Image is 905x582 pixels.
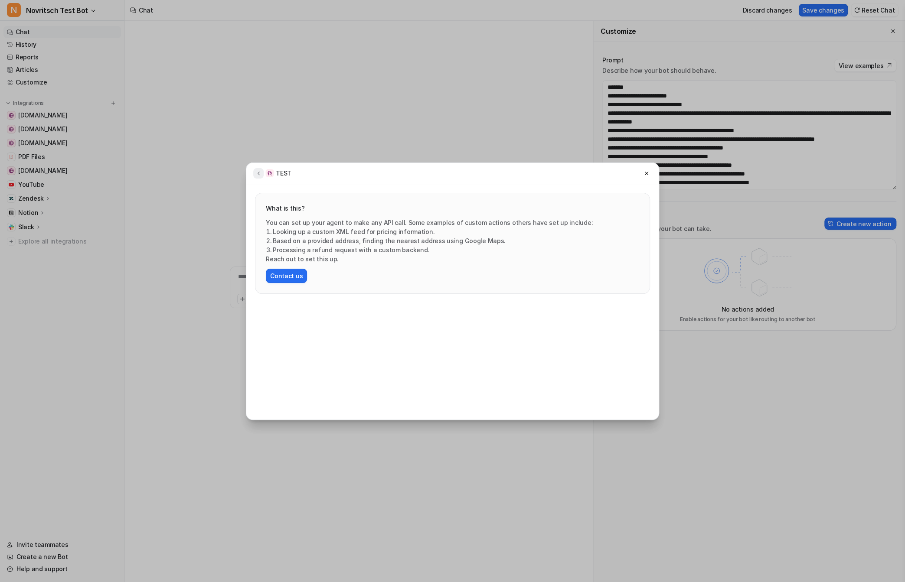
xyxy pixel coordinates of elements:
[266,269,307,283] button: Contact us
[276,169,291,178] h2: TEST
[266,254,639,263] p: Reach out to set this up.
[273,245,639,254] li: Processing a refund request with a custom backend.
[266,204,639,213] h3: What is this?
[273,236,639,245] li: Based on a provided address, finding the nearest address using Google Maps.
[265,169,274,177] img: chat
[266,218,639,227] p: You can set up your agent to make any API call. Some examples of custom actions others have set u...
[273,227,639,236] li: Looking up a custom XML feed for pricing information.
